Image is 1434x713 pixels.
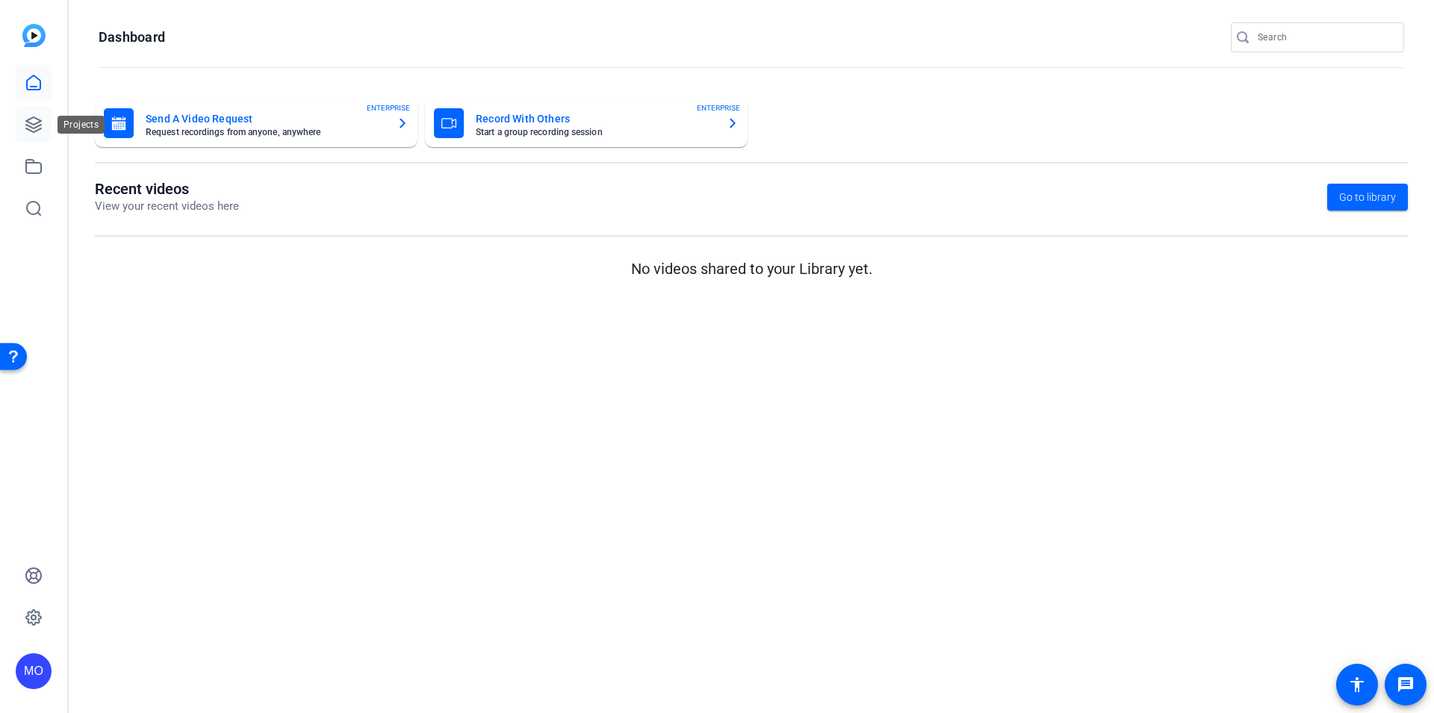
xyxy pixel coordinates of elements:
span: ENTERPRISE [697,102,740,113]
h1: Recent videos [95,180,239,198]
p: View your recent videos here [95,198,239,215]
input: Search [1258,28,1392,46]
button: Record With OthersStart a group recording sessionENTERPRISE [425,99,748,147]
mat-card-subtitle: Request recordings from anyone, anywhere [146,128,385,137]
mat-card-title: Send A Video Request [146,110,385,128]
div: MO [16,653,52,689]
button: Send A Video RequestRequest recordings from anyone, anywhereENTERPRISE [95,99,418,147]
img: blue-gradient.svg [22,24,46,47]
a: Go to library [1327,184,1408,211]
mat-icon: message [1397,676,1415,694]
div: Projects [58,116,105,134]
mat-card-subtitle: Start a group recording session [476,128,715,137]
span: Go to library [1339,190,1396,205]
mat-card-title: Record With Others [476,110,715,128]
p: No videos shared to your Library yet. [95,258,1408,280]
h1: Dashboard [99,28,165,46]
mat-icon: accessibility [1348,676,1366,694]
span: ENTERPRISE [367,102,410,113]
